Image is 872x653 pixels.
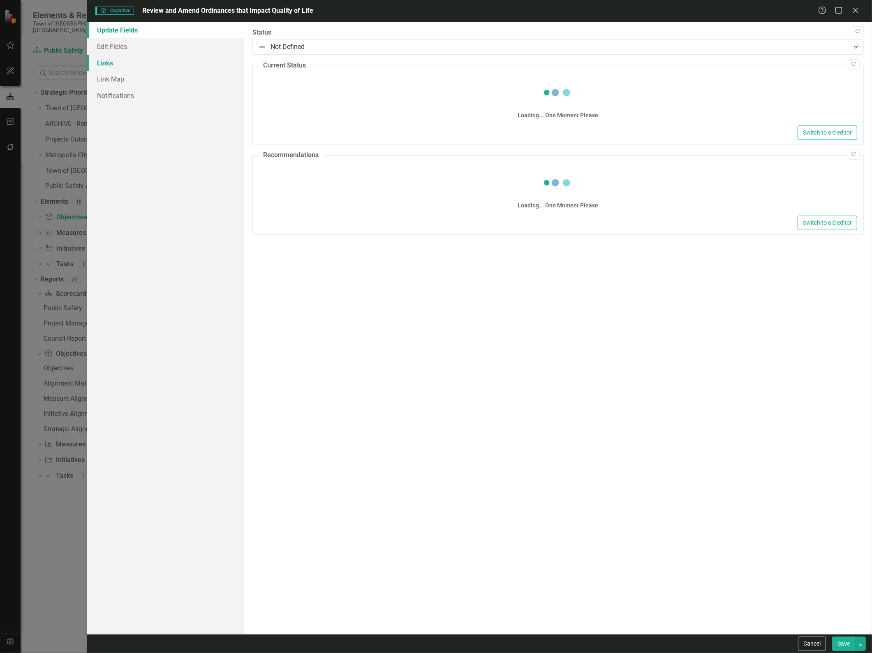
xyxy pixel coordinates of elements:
[252,28,864,37] label: Status
[259,151,323,160] legend: Recommendations
[87,71,244,87] a: Link Map
[87,87,244,104] a: Notifications
[518,111,598,119] div: Loading... One Moment Please
[798,216,857,230] button: Switch to old editor
[798,125,857,140] button: Switch to old editor
[87,38,244,55] a: Edit Fields
[518,201,598,209] div: Loading... One Moment Please
[832,637,855,651] button: Save
[87,55,244,71] a: Links
[259,61,310,70] legend: Current Status
[798,637,826,651] button: Cancel
[87,22,244,38] a: Update Fields
[95,7,134,15] span: Objective
[142,7,313,14] span: Review and Amend Ordinances that Impact Quality of Life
